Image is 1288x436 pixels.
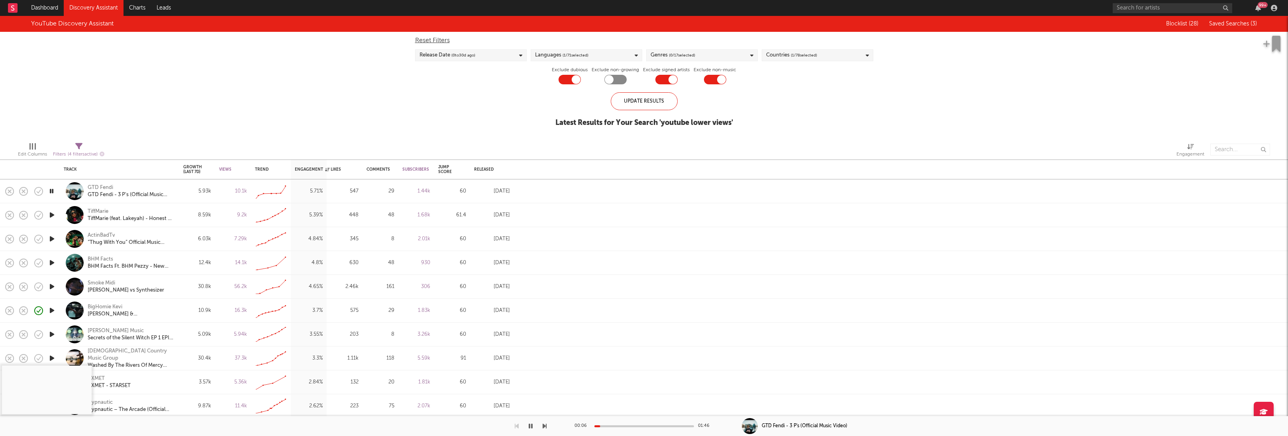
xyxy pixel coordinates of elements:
div: [DATE] [474,187,510,196]
span: ( 28 ) [1189,21,1198,27]
div: 1.44k [402,187,430,196]
div: 60 [438,234,466,244]
span: ( 3 ) [1251,21,1257,27]
div: Growth (last 7d) [183,165,202,174]
div: Engagement [1176,150,1204,159]
a: “Thug With You” Official Music Video Young Clean x [PERSON_NAME] [PERSON_NAME] x Babyrosae [88,239,173,246]
div: 203 [331,330,359,339]
div: 3.55 % [295,330,323,339]
div: Filters [53,150,104,160]
a: [DEMOGRAPHIC_DATA] Country Music Group [88,348,173,362]
div: 2.07k [402,401,430,411]
a: BHM Facts [88,256,113,263]
div: Filters(4 filters active) [53,140,104,163]
div: 12.4k [183,258,211,268]
a: Hypnautic – The Arcade (Official Music Video) [88,406,173,413]
span: ( 0 to 30 d ago) [451,51,475,60]
div: 1.81k [402,378,430,387]
div: 3.26k [402,330,430,339]
div: [DATE] [474,378,510,387]
div: 60 [438,306,466,315]
div: 60 [438,282,466,292]
div: CXMET - STARSET [88,382,131,389]
div: 8 [367,234,394,244]
div: 5.93k [183,187,211,196]
div: 3.7 % [295,306,323,315]
a: GTD Fendi - 3 P's (Official Music Video) [88,191,173,199]
a: CXMET [88,375,105,382]
iframe: GTD Fendi - 3 P's (Official Music Video) [2,366,92,414]
a: [PERSON_NAME] vs Synthesizer [88,287,164,294]
div: Jump Score [438,165,454,174]
div: TiffMarie (feat. Lakeyah) - Honest - Official Video [88,215,173,222]
div: 306 [402,282,430,292]
div: 4.84 % [295,234,323,244]
div: 61.4 [438,210,466,220]
div: 29 [367,306,394,315]
div: 9.2k [219,210,247,220]
div: 5.71 % [295,187,323,196]
div: Languages [535,51,588,60]
div: 8.59k [183,210,211,220]
div: Track [64,167,171,172]
div: 2.84 % [295,378,323,387]
a: TiffMarie [88,208,108,215]
div: Washed By The Rivers Of Mercy And [PERSON_NAME] Country Music group (Lyric Video) [88,362,173,369]
input: Search for artists [1113,3,1232,13]
div: 01:46 [698,421,714,431]
input: Search... [1210,144,1270,156]
div: Engagement [1176,140,1204,163]
div: 91 [438,354,466,363]
div: 547 [331,187,359,196]
div: GTD Fendi [88,184,113,191]
div: 75 [367,401,394,411]
div: 48 [367,210,394,220]
button: Saved Searches (3) [1207,21,1257,27]
div: 132 [331,378,359,387]
div: 1.11k [331,354,359,363]
div: 4.65 % [295,282,323,292]
div: 16.3k [219,306,247,315]
div: Genres [651,51,695,60]
div: 60 [438,187,466,196]
div: [DATE] [474,354,510,363]
a: ActinBadTv [88,232,115,239]
div: [DATE] [474,234,510,244]
span: ( 1 / 71 selected) [563,51,588,60]
div: 2.62 % [295,401,323,411]
span: ( 0 / 17 selected) [669,51,695,60]
div: 630 [331,258,359,268]
div: 10.1k [219,187,247,196]
div: 5.59k [402,354,430,363]
div: 00:06 [574,421,590,431]
div: Hypnautic [88,399,113,406]
button: 99+ [1255,5,1261,11]
div: Reset Filters [415,36,873,45]
div: Release Date [420,51,475,60]
div: Subscribers [402,167,429,172]
div: Trend [255,167,283,172]
div: 930 [402,258,430,268]
a: BHM Facts Ft. BHM Pezzy - New Everything ( Official Video ) [88,263,173,270]
div: [DATE] [474,210,510,220]
a: Secrets of the Silent Witch EP 1 EPIC OST- Main Theme | CHORAL ORCHESTRAL COVER [88,335,173,342]
a: [PERSON_NAME] & [PERSON_NAME] - let’s get it remix (official music video) [88,311,173,318]
div: 5.39 % [295,210,323,220]
div: 2.46k [331,282,359,292]
div: 30.8k [183,282,211,292]
div: 161 [367,282,394,292]
div: YouTube Discovery Assistant [31,19,114,29]
div: 29 [367,187,394,196]
div: 60 [438,401,466,411]
span: ( 4 filters active) [68,152,98,157]
a: BigHomie Kevi [88,304,122,311]
div: 4.8 % [295,258,323,268]
div: 30.4k [183,354,211,363]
